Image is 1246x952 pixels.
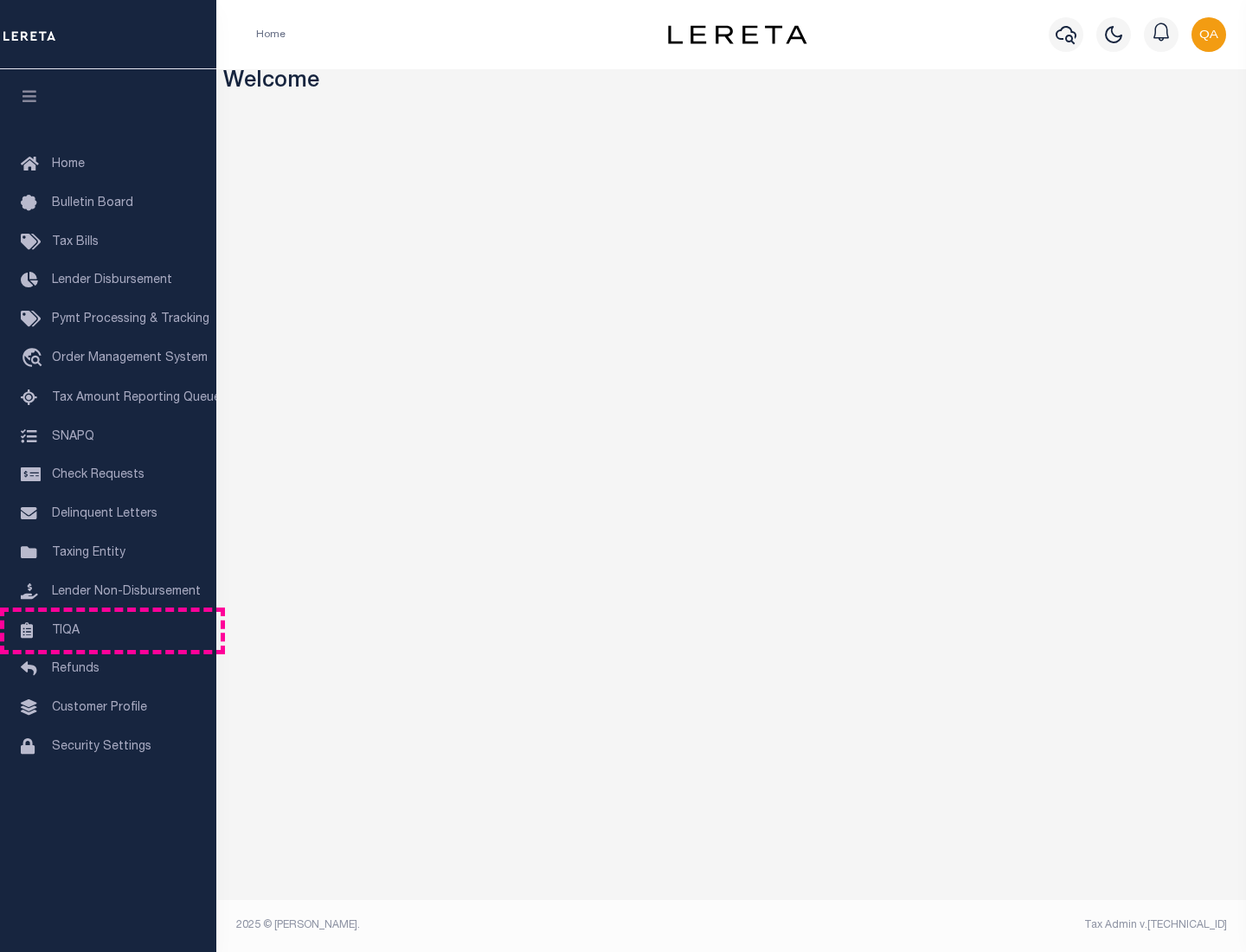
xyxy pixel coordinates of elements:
[52,197,133,209] span: Bulletin Board
[52,313,209,325] span: Pymt Processing & Tracking
[52,274,172,286] span: Lender Disbursement
[52,158,85,170] span: Home
[744,917,1227,933] div: Tax Admin v.[TECHNICAL_ID]
[52,586,201,598] span: Lender Non-Disbursement
[52,702,147,714] span: Customer Profile
[52,741,151,753] span: Security Settings
[668,25,806,44] img: logo-dark.svg
[52,236,99,248] span: Tax Bills
[52,663,100,675] span: Refunds
[52,469,145,481] span: Check Requests
[223,69,1240,96] h3: Welcome
[52,508,157,520] span: Delinquent Letters
[256,27,286,42] li: Home
[21,348,48,370] i: travel_explore
[223,917,732,933] div: 2025 © [PERSON_NAME].
[52,392,221,404] span: Tax Amount Reporting Queue
[52,352,208,364] span: Order Management System
[52,430,94,442] span: SNAPQ
[52,547,125,559] span: Taxing Entity
[52,624,80,636] span: TIQA
[1191,17,1226,52] img: svg+xml;base64,PHN2ZyB4bWxucz0iaHR0cDovL3d3dy53My5vcmcvMjAwMC9zdmciIHBvaW50ZXItZXZlbnRzPSJub25lIi...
